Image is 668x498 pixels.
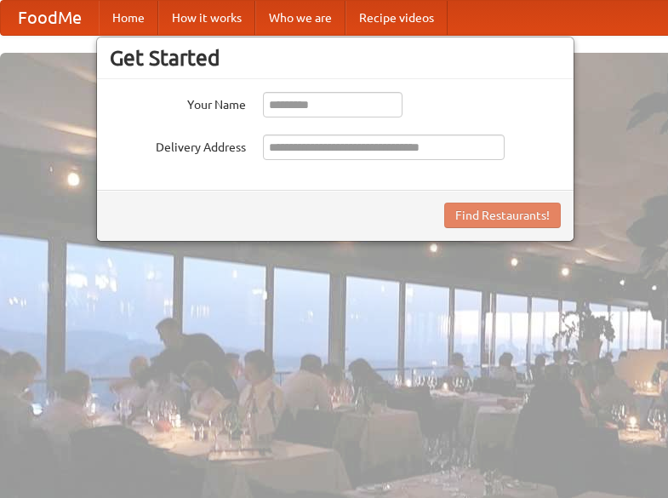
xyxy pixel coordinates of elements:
[444,203,561,228] button: Find Restaurants!
[158,1,255,35] a: How it works
[110,92,246,113] label: Your Name
[1,1,99,35] a: FoodMe
[345,1,448,35] a: Recipe videos
[110,135,246,156] label: Delivery Address
[110,45,561,71] h3: Get Started
[255,1,345,35] a: Who we are
[99,1,158,35] a: Home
